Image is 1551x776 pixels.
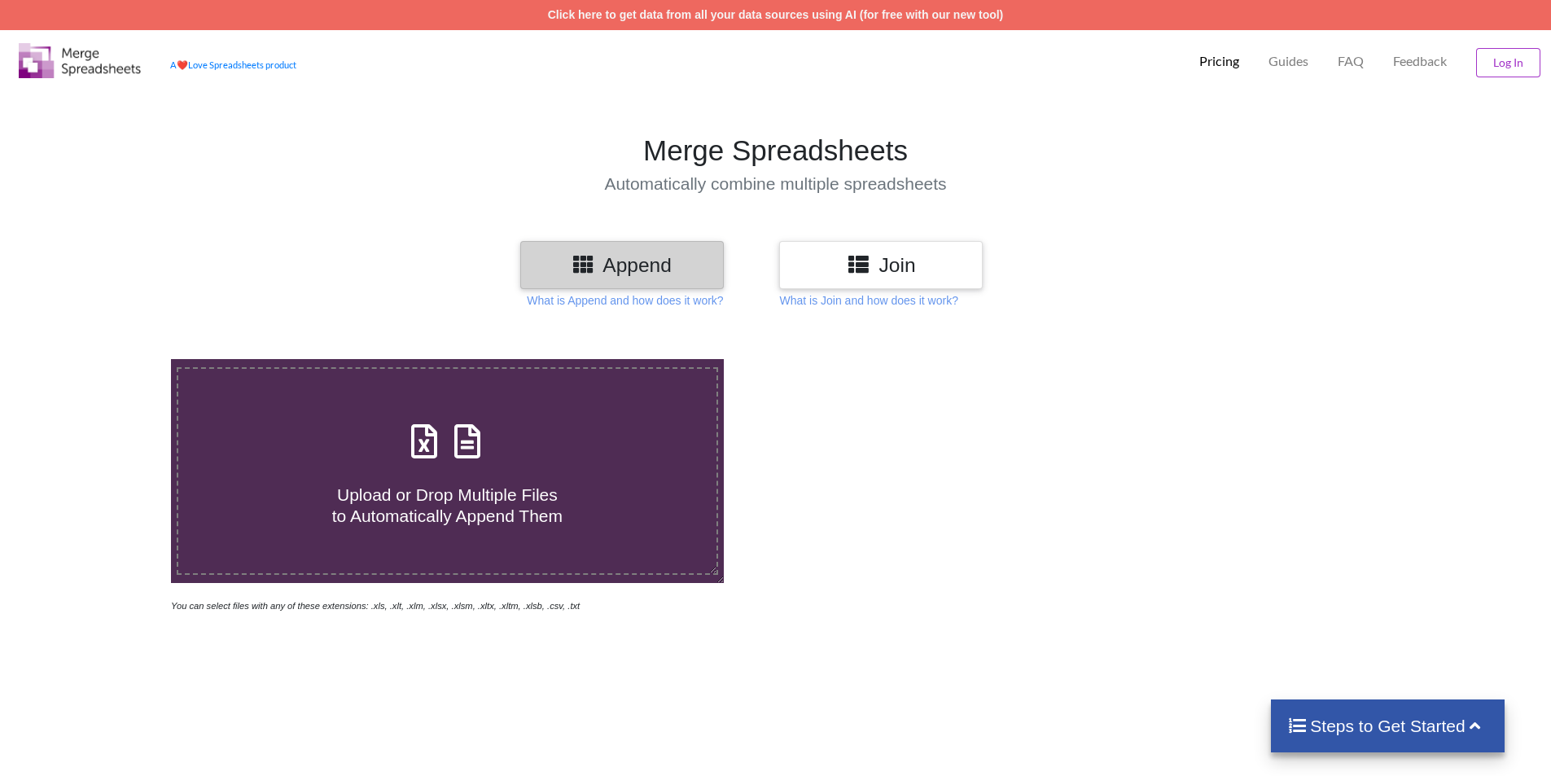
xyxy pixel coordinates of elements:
a: AheartLove Spreadsheets product [170,59,296,70]
p: What is Append and how does it work? [527,292,723,309]
h3: Append [532,253,712,277]
span: Upload or Drop Multiple Files to Automatically Append Them [332,485,563,524]
p: What is Join and how does it work? [779,292,957,309]
span: heart [177,59,188,70]
p: Guides [1268,53,1308,70]
p: FAQ [1338,53,1364,70]
button: Log In [1476,48,1540,77]
h3: Join [791,253,970,277]
i: You can select files with any of these extensions: .xls, .xlt, .xlm, .xlsx, .xlsm, .xltx, .xltm, ... [171,601,580,611]
p: Pricing [1199,53,1239,70]
img: Logo.png [19,43,141,78]
span: Feedback [1393,55,1447,68]
a: Click here to get data from all your data sources using AI (for free with our new tool) [548,8,1004,21]
h4: Steps to Get Started [1287,716,1488,736]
